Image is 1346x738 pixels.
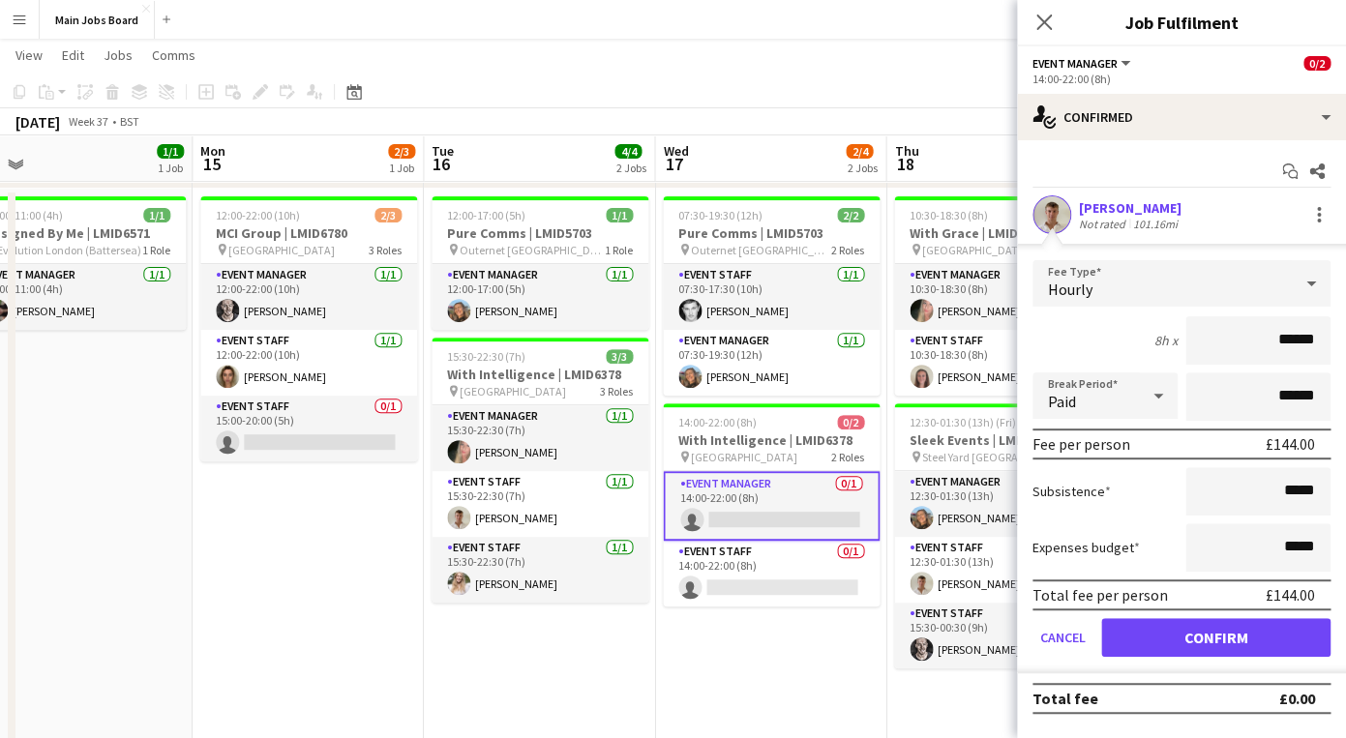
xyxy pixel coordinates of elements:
app-card-role: Event Manager1/110:30-18:30 (8h)[PERSON_NAME] [894,264,1111,330]
app-job-card: 07:30-19:30 (12h)2/2Pure Comms | LMID5703 Outernet [GEOGRAPHIC_DATA]2 RolesEvent Staff1/107:30-17... [663,196,880,396]
h3: Pure Comms | LMID5703 [663,224,880,242]
app-card-role: Event Manager1/115:30-22:30 (7h)[PERSON_NAME] [432,405,648,471]
span: Steel Yard [GEOGRAPHIC_DATA] [922,450,1062,464]
span: 0/2 [837,415,864,429]
span: 18 [891,153,918,175]
span: 1 Role [605,243,633,257]
h3: Sleek Events | LMID6752 [894,431,1111,449]
span: 3/3 [606,349,633,364]
button: Event Manager [1032,56,1133,71]
span: 2/4 [846,144,873,159]
app-card-role: Event Staff1/112:30-01:30 (13h)[PERSON_NAME] [894,537,1111,603]
span: 1/1 [606,208,633,222]
h3: With Intelligence | LMID6378 [663,431,880,449]
span: 0/2 [1303,56,1331,71]
span: 1 Role [142,243,170,257]
app-card-role: Event Manager1/112:00-22:00 (10h)[PERSON_NAME] [200,264,417,330]
span: 4/4 [614,144,642,159]
div: Total fee [1032,689,1098,708]
span: [GEOGRAPHIC_DATA] [228,243,335,257]
app-job-card: 12:00-17:00 (5h)1/1Pure Comms | LMID5703 Outernet [GEOGRAPHIC_DATA]1 RoleEvent Manager1/112:00-17... [432,196,648,330]
span: 12:30-01:30 (13h) (Fri) [910,415,1016,429]
a: Edit [54,43,92,68]
div: 2 Jobs [615,161,645,175]
span: 12:00-17:00 (5h) [447,208,525,222]
app-card-role: Event Manager1/112:30-01:30 (13h)[PERSON_NAME] [894,471,1111,537]
div: 101.16mi [1129,217,1181,231]
app-card-role: Event Staff1/115:30-22:30 (7h)[PERSON_NAME] [432,471,648,537]
div: 8h x [1154,332,1178,349]
div: Confirmed [1017,94,1346,140]
span: Tue [432,142,454,160]
app-card-role: Event Staff1/107:30-17:30 (10h)[PERSON_NAME] [663,264,880,330]
span: 3 Roles [369,243,402,257]
span: [GEOGRAPHIC_DATA] - [GEOGRAPHIC_DATA] [922,243,1062,257]
app-job-card: 10:30-18:30 (8h)2/2With Grace | LMID6354 [GEOGRAPHIC_DATA] - [GEOGRAPHIC_DATA]2 RolesEvent Manage... [894,196,1111,396]
span: Comms [152,46,195,64]
span: 16 [429,153,454,175]
span: Outernet [GEOGRAPHIC_DATA] [691,243,831,257]
div: 2 Jobs [847,161,877,175]
span: [GEOGRAPHIC_DATA] [691,450,797,464]
app-card-role: Event Manager1/112:00-17:00 (5h)[PERSON_NAME] [432,264,648,330]
span: 12:00-22:00 (10h) [216,208,300,222]
label: Subsistence [1032,483,1111,500]
div: £144.00 [1266,585,1315,605]
span: 1/1 [157,144,184,159]
div: £144.00 [1266,434,1315,454]
span: Event Manager [1032,56,1118,71]
span: 2/3 [374,208,402,222]
button: Main Jobs Board [40,1,155,39]
span: 1/1 [143,208,170,222]
app-card-role: Event Manager1/107:30-19:30 (12h)[PERSON_NAME] [663,330,880,396]
span: Mon [200,142,225,160]
div: Not rated [1079,217,1129,231]
a: Jobs [96,43,140,68]
span: 15:30-22:30 (7h) [447,349,525,364]
div: 1 Job [389,161,414,175]
app-card-role: Event Staff0/114:00-22:00 (8h) [663,541,880,606]
app-job-card: 12:00-22:00 (10h)2/3MCI Group | LMID6780 [GEOGRAPHIC_DATA]3 RolesEvent Manager1/112:00-22:00 (10h... [200,196,417,461]
h3: MCI Group | LMID6780 [200,224,417,242]
app-card-role: Event Staff1/110:30-18:30 (8h)[PERSON_NAME] [894,330,1111,396]
app-job-card: 14:00-22:00 (8h)0/2With Intelligence | LMID6378 [GEOGRAPHIC_DATA]2 RolesEvent Manager0/114:00-22:... [663,403,880,606]
span: Week 37 [64,114,112,129]
span: Thu [894,142,918,160]
div: [PERSON_NAME] [1079,199,1181,217]
span: Outernet [GEOGRAPHIC_DATA] [460,243,605,257]
div: 14:00-22:00 (8h) [1032,72,1331,86]
span: 17 [660,153,688,175]
span: Paid [1048,392,1076,411]
span: Edit [62,46,84,64]
div: [DATE] [15,112,60,132]
div: Total fee per person [1032,585,1168,605]
span: 14:00-22:00 (8h) [678,415,757,429]
span: 2 Roles [831,450,864,464]
span: 07:30-19:30 (12h) [678,208,763,222]
span: 2/2 [837,208,864,222]
span: Wed [663,142,688,160]
app-card-role: Event Staff1/112:00-22:00 (10h)[PERSON_NAME] [200,330,417,396]
div: £0.00 [1279,689,1315,708]
label: Expenses budget [1032,539,1140,556]
h3: With Intelligence | LMID6378 [432,366,648,383]
h3: Job Fulfilment [1017,10,1346,35]
div: 15:30-22:30 (7h)3/3With Intelligence | LMID6378 [GEOGRAPHIC_DATA]3 RolesEvent Manager1/115:30-22:... [432,338,648,603]
span: 15 [197,153,225,175]
app-card-role: Event Staff0/115:00-20:00 (5h) [200,396,417,461]
span: 10:30-18:30 (8h) [910,208,988,222]
div: Fee per person [1032,434,1130,454]
app-card-role: Event Staff1/115:30-22:30 (7h)[PERSON_NAME] [432,537,648,603]
app-job-card: 12:30-01:30 (13h) (Fri)3/3Sleek Events | LMID6752 Steel Yard [GEOGRAPHIC_DATA]3 RolesEvent Manage... [894,403,1111,668]
span: Jobs [104,46,133,64]
div: 1 Job [158,161,183,175]
span: 2/3 [388,144,415,159]
app-card-role: Event Staff1/115:30-00:30 (9h)[PERSON_NAME] [894,603,1111,668]
span: 3 Roles [600,384,633,399]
